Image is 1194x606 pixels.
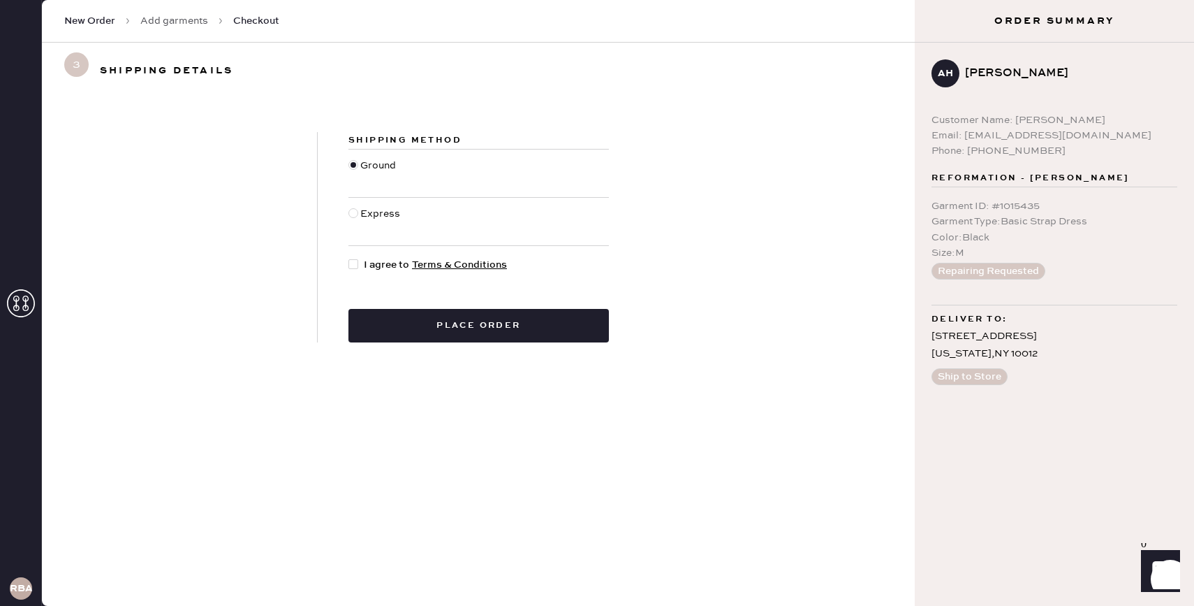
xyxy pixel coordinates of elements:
div: Garment Type : Basic Strap Dress [931,214,1177,229]
div: Express [360,206,404,237]
div: Ground [360,158,399,189]
div: Email: [EMAIL_ADDRESS][DOMAIN_NAME] [931,128,1177,143]
div: [PERSON_NAME] [965,65,1166,82]
h3: Order Summary [915,14,1194,28]
button: Place order [348,309,609,342]
h3: AH [938,68,953,78]
span: I agree to [364,257,507,273]
span: Reformation - [PERSON_NAME] [931,170,1130,187]
div: Garment ID : # 1015435 [931,199,1177,214]
a: Terms & Conditions [412,259,507,271]
div: Color : Black [931,230,1177,245]
div: [STREET_ADDRESS] [US_STATE] , NY 10012 [931,328,1177,363]
span: Shipping Method [348,135,462,145]
div: Size : M [931,245,1177,261]
div: Customer Name: [PERSON_NAME] [931,113,1177,128]
span: Checkout [233,14,279,28]
div: Phone: [PHONE_NUMBER] [931,143,1177,159]
span: New Order [64,14,115,28]
a: Add garments [140,14,208,28]
iframe: Front Chat [1128,543,1188,603]
button: Repairing Requested [931,263,1045,280]
h3: RBA [10,584,32,593]
span: 3 [64,52,89,77]
button: Ship to Store [931,368,1008,385]
h3: Shipping details [100,59,233,82]
span: Deliver to: [931,311,1007,328]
